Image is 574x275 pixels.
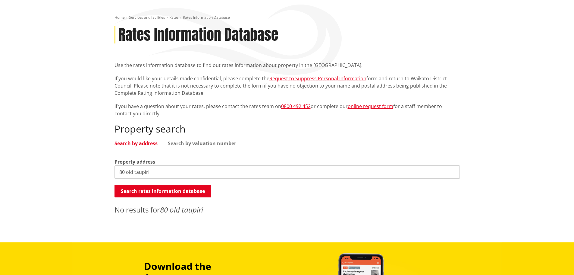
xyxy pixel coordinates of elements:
[114,103,460,117] p: If you have a question about your rates, please contact the rates team on or complete our for a s...
[114,15,125,20] a: Home
[114,185,211,197] button: Search rates information database
[114,75,460,97] p: If you would like your details made confidential, please complete the form and return to Waikato ...
[168,141,236,146] a: Search by valuation number
[118,26,278,44] h1: Rates Information Database
[114,141,158,146] a: Search by address
[114,15,460,20] nav: breadcrumb
[129,15,165,20] a: Services and facilities
[169,15,179,20] a: Rates
[160,205,203,215] em: 80 old taupiri
[114,158,155,165] label: Property address
[114,165,460,179] input: e.g. Duke Street NGARUAWAHIA
[546,250,568,271] iframe: Messenger Launcher
[348,103,393,110] a: online request form
[114,204,460,215] p: No results for
[183,15,230,20] span: Rates Information Database
[269,75,366,82] a: Request to Suppress Personal Information
[281,103,311,110] a: 0800 492 452
[114,123,460,135] h2: Property search
[114,62,460,69] p: Use the rates information database to find out rates information about property in the [GEOGRAPHI...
